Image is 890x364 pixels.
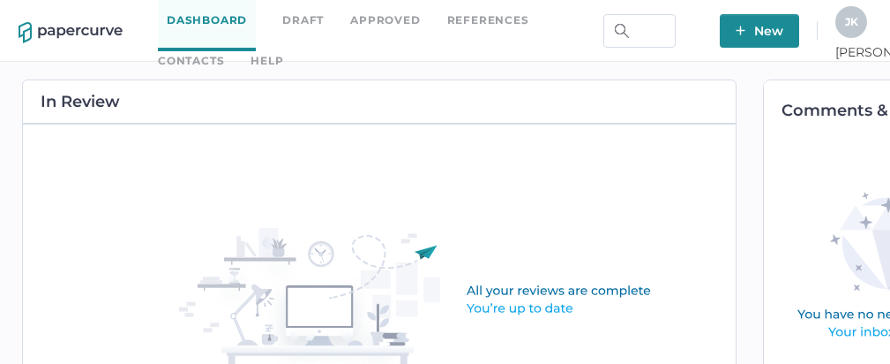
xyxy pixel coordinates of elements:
[41,94,120,110] h2: In Review
[447,11,529,30] a: References
[282,11,324,30] a: Draft
[350,11,420,30] a: Approved
[251,51,283,71] div: help
[845,15,858,28] span: J K
[19,22,123,43] img: papercurve-logo-colour.7244d18c.svg
[736,14,783,48] span: New
[603,14,676,48] input: Search Workspace
[736,26,745,35] img: plus-white.e19ec114.svg
[615,24,629,38] img: search.bf03fe8b.svg
[158,51,224,71] a: Contacts
[720,14,799,48] button: New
